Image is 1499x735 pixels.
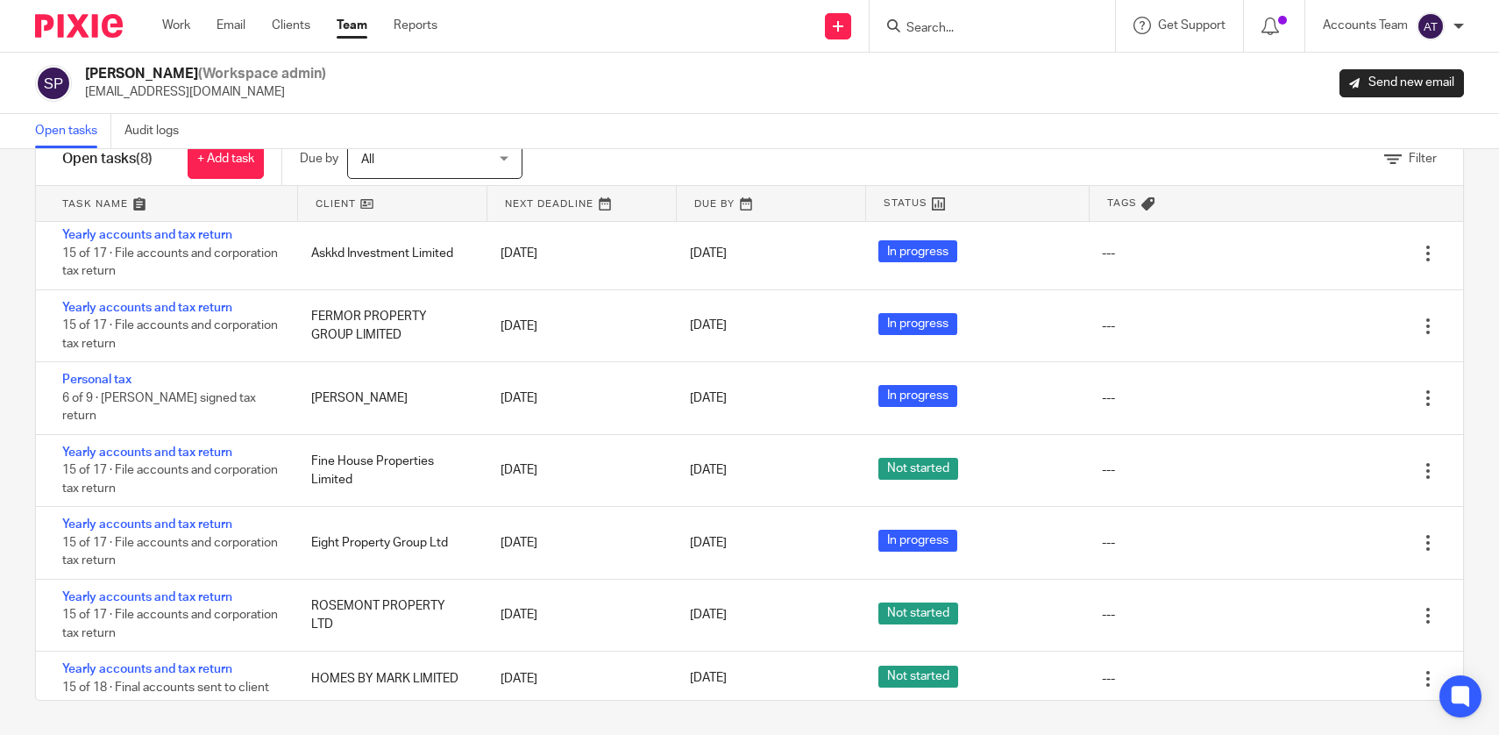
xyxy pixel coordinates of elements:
a: Send new email [1339,69,1464,97]
span: 15 of 17 · File accounts and corporation tax return [62,609,278,639]
span: Get Support [1158,19,1225,32]
div: FERMOR PROPERTY GROUP LIMITED [294,299,483,353]
a: Yearly accounts and tax return [62,229,232,241]
h1: Open tasks [62,150,153,168]
a: Yearly accounts and tax return [62,446,232,459]
span: Not started [878,666,958,688]
a: Yearly accounts and tax return [62,663,232,675]
span: (Workspace admin) [198,67,326,81]
span: Not started [878,458,958,480]
a: Yearly accounts and tax return [62,518,232,531]
div: --- [1102,245,1115,262]
span: Filter [1409,153,1437,165]
span: [DATE] [690,609,727,621]
span: 15 of 18 · Final accounts sent to client [62,681,269,694]
span: 15 of 17 · File accounts and corporation tax return [62,247,278,278]
a: Yearly accounts and tax return [62,302,232,314]
div: [DATE] [483,597,672,632]
span: [DATE] [690,392,727,404]
div: --- [1102,606,1115,624]
p: Accounts Team [1323,17,1408,34]
a: Audit logs [124,114,192,148]
div: [DATE] [483,525,672,560]
div: Fine House Properties Limited [294,444,483,497]
a: Clients [272,17,310,34]
div: [PERSON_NAME] [294,381,483,416]
span: [DATE] [690,465,727,477]
div: Askkd Investment Limited [294,236,483,271]
div: ROSEMONT PROPERTY LTD [294,589,483,642]
span: 15 of 17 · File accounts and corporation tax return [62,320,278,351]
span: 15 of 17 · File accounts and corporation tax return [62,537,278,567]
img: svg%3E [35,65,72,102]
div: [DATE] [483,661,672,696]
span: [DATE] [690,320,727,332]
p: [EMAIL_ADDRESS][DOMAIN_NAME] [85,83,326,101]
div: --- [1102,318,1115,335]
span: 15 of 17 · File accounts and corporation tax return [62,464,278,495]
img: svg%3E [1417,12,1445,40]
a: + Add task [188,139,264,179]
div: [DATE] [483,453,672,488]
a: Yearly accounts and tax return [62,591,232,603]
div: --- [1102,670,1115,688]
span: In progress [878,313,957,335]
a: Open tasks [35,114,111,148]
span: Tags [1107,196,1137,211]
a: Team [337,17,367,34]
a: Email [217,17,245,34]
span: In progress [878,530,957,552]
div: [DATE] [483,309,672,344]
a: Reports [394,17,437,34]
span: [DATE] [690,537,727,549]
div: [DATE] [483,381,672,416]
div: HOMES BY MARK LIMITED [294,661,483,696]
span: [DATE] [690,247,727,260]
span: (8) [136,152,153,166]
div: Eight Property Group Ltd [294,525,483,560]
span: In progress [878,240,957,262]
span: Not started [878,603,958,624]
span: Status [884,196,927,211]
p: Due by [300,150,338,168]
span: In progress [878,385,957,407]
img: Pixie [35,14,123,38]
div: [DATE] [483,236,672,271]
input: Search [905,21,1062,37]
div: --- [1102,534,1115,552]
span: All [361,153,374,166]
a: Work [162,17,190,34]
h2: [PERSON_NAME] [85,65,326,83]
span: 6 of 9 · [PERSON_NAME] signed tax return [62,392,256,423]
div: --- [1102,389,1115,407]
div: --- [1102,461,1115,479]
span: [DATE] [690,673,727,685]
a: Personal tax [62,374,131,386]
